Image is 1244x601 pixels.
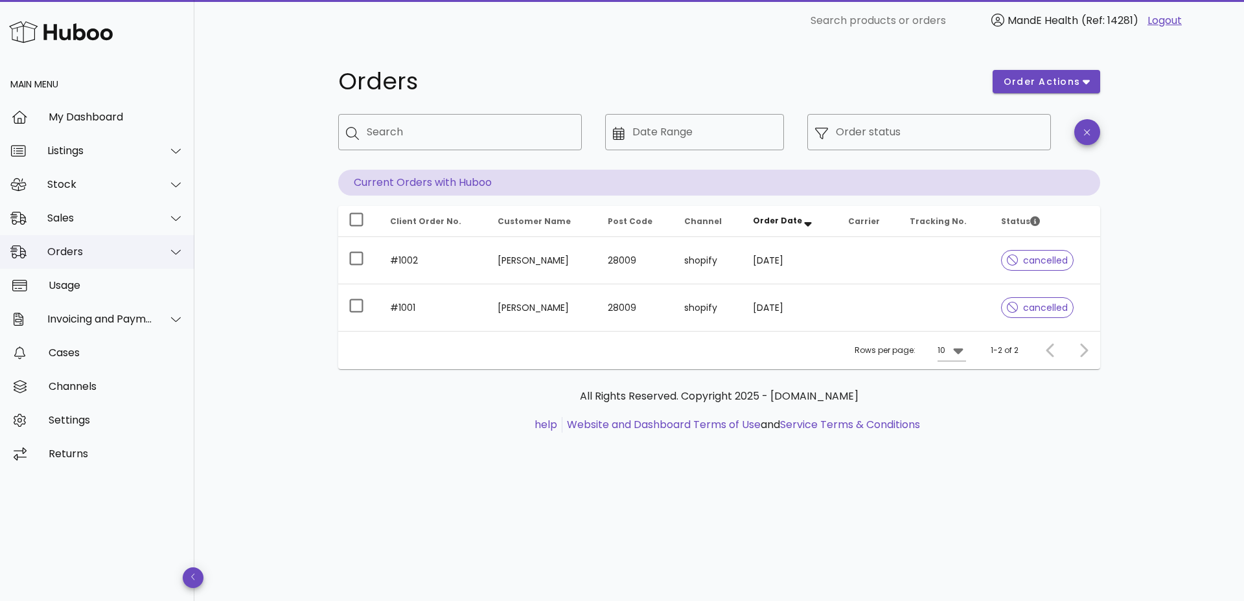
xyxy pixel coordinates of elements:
[855,332,966,369] div: Rows per page:
[47,178,153,190] div: Stock
[49,111,184,123] div: My Dashboard
[753,215,802,226] span: Order Date
[597,284,674,331] td: 28009
[684,216,722,227] span: Channel
[487,206,597,237] th: Customer Name
[1007,303,1068,312] span: cancelled
[49,279,184,291] div: Usage
[608,216,652,227] span: Post Code
[1001,216,1040,227] span: Status
[338,70,977,93] h1: Orders
[349,389,1090,404] p: All Rights Reserved. Copyright 2025 - [DOMAIN_NAME]
[380,206,487,237] th: Client Order No.
[567,417,761,432] a: Website and Dashboard Terms of Use
[49,448,184,460] div: Returns
[910,216,967,227] span: Tracking No.
[743,284,838,331] td: [DATE]
[597,237,674,284] td: 28009
[562,417,920,433] li: and
[838,206,899,237] th: Carrier
[47,313,153,325] div: Invoicing and Payments
[9,18,113,46] img: Huboo Logo
[47,245,153,258] div: Orders
[780,417,920,432] a: Service Terms & Conditions
[1007,256,1068,265] span: cancelled
[498,216,571,227] span: Customer Name
[487,284,597,331] td: [PERSON_NAME]
[743,206,838,237] th: Order Date: Sorted descending. Activate to remove sorting.
[674,206,742,237] th: Channel
[1008,13,1078,28] span: MandE Health
[380,237,487,284] td: #1002
[390,216,461,227] span: Client Order No.
[597,206,674,237] th: Post Code
[1081,13,1138,28] span: (Ref: 14281)
[938,345,945,356] div: 10
[899,206,991,237] th: Tracking No.
[993,70,1100,93] button: order actions
[991,345,1019,356] div: 1-2 of 2
[49,346,184,359] div: Cases
[674,237,742,284] td: shopify
[674,284,742,331] td: shopify
[991,206,1100,237] th: Status
[49,414,184,426] div: Settings
[1147,13,1182,28] a: Logout
[380,284,487,331] td: #1001
[338,170,1100,196] p: Current Orders with Huboo
[487,237,597,284] td: [PERSON_NAME]
[1003,75,1081,89] span: order actions
[47,212,153,224] div: Sales
[848,216,880,227] span: Carrier
[535,417,557,432] a: help
[47,144,153,157] div: Listings
[49,380,184,392] div: Channels
[743,237,838,284] td: [DATE]
[938,340,966,361] div: 10Rows per page:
